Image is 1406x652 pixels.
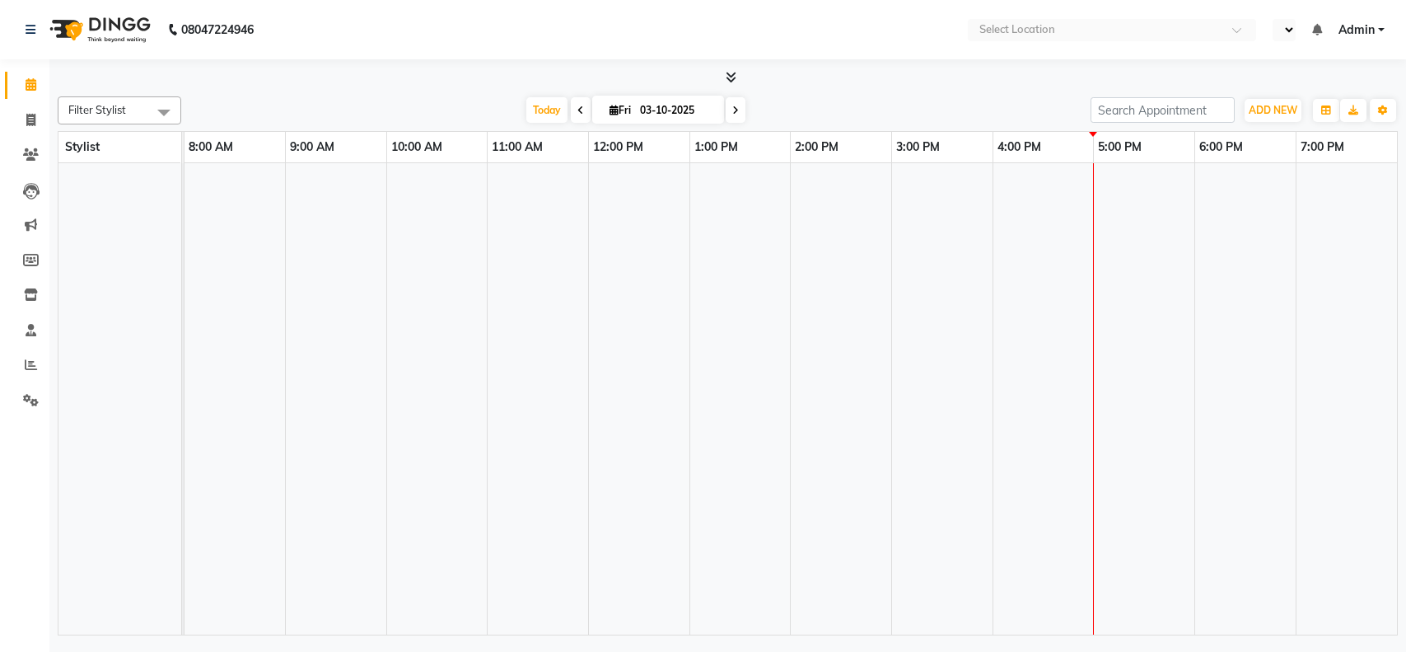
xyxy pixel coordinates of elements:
span: Filter Stylist [68,103,126,116]
span: ADD NEW [1249,104,1297,116]
a: 10:00 AM [387,135,446,159]
a: 9:00 AM [286,135,339,159]
a: 11:00 AM [488,135,547,159]
img: logo [42,7,155,53]
a: 8:00 AM [185,135,237,159]
div: Select Location [979,21,1055,38]
a: 2:00 PM [791,135,843,159]
input: 2025-10-03 [635,98,717,123]
span: Today [526,97,568,123]
span: Stylist [65,139,100,154]
button: ADD NEW [1245,99,1301,122]
a: 6:00 PM [1195,135,1247,159]
b: 08047224946 [181,7,254,53]
a: 4:00 PM [993,135,1045,159]
span: Fri [605,104,635,116]
a: 5:00 PM [1094,135,1146,159]
input: Search Appointment [1091,97,1235,123]
a: 7:00 PM [1296,135,1348,159]
a: 12:00 PM [589,135,647,159]
a: 3:00 PM [892,135,944,159]
a: 1:00 PM [690,135,742,159]
span: Admin [1338,21,1375,39]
